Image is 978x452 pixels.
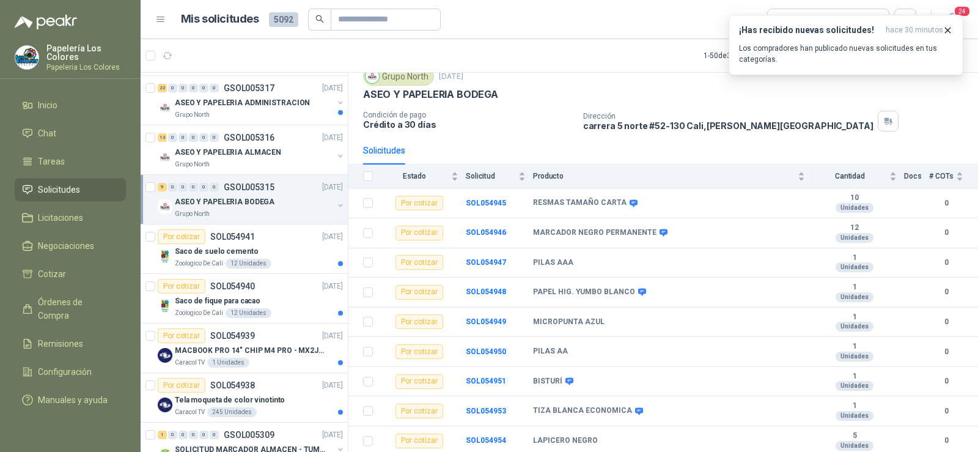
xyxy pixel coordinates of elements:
[224,183,274,191] p: GSOL005315
[175,395,285,406] p: Tela moqueta de color vinotinto
[175,110,210,120] p: Grupo North
[836,352,873,361] div: Unidades
[158,328,205,343] div: Por cotizar
[322,182,343,193] p: [DATE]
[322,231,343,243] p: [DATE]
[380,165,466,188] th: Estado
[175,407,205,417] p: Caracol TV
[181,10,259,28] h1: Mis solicitudes
[178,84,188,92] div: 0
[189,84,198,92] div: 0
[207,407,257,417] div: 245 Unidades
[439,71,463,83] p: [DATE]
[158,249,172,264] img: Company Logo
[178,431,188,439] div: 0
[466,228,506,237] a: SOL054946
[15,332,126,355] a: Remisiones
[929,346,963,358] b: 0
[141,224,348,274] a: Por cotizarSOL054941[DATE] Company LogoSaco de suelo cementoZoologico De Cali12 Unidades
[812,223,897,233] b: 12
[941,9,963,31] button: 24
[158,431,167,439] div: 1
[533,165,812,188] th: Producto
[533,258,573,268] b: PILAS AAA
[38,337,83,350] span: Remisiones
[175,209,210,219] p: Grupo North
[158,180,345,219] a: 9 0 0 0 0 0 GSOL005315[DATE] Company LogoASEO Y PAPELERIA BODEGAGrupo North
[210,431,219,439] div: 0
[269,12,298,27] span: 5092
[739,25,881,35] h3: ¡Has recibido nuevas solicitudes!
[466,407,506,415] a: SOL054953
[158,398,172,412] img: Company Logo
[466,436,506,445] b: SOL054954
[466,165,533,188] th: Solicitud
[395,196,443,210] div: Por cotizar
[175,259,223,269] p: Zoologico De Cali
[395,255,443,270] div: Por cotizar
[583,120,873,131] p: carrera 5 norte #52-130 Cali , [PERSON_NAME][GEOGRAPHIC_DATA]
[395,434,443,448] div: Por cotizar
[210,232,255,241] p: SOL054941
[158,150,172,165] img: Company Logo
[207,358,249,368] div: 1 Unidades
[533,406,632,416] b: TIZA BLANCA ECONOMICA
[886,25,943,35] span: hace 30 minutos
[533,287,635,297] b: PAPEL HIG. YUMBO BLANCO
[168,183,177,191] div: 0
[168,431,177,439] div: 0
[929,286,963,298] b: 0
[175,345,327,357] p: MACBOOK PRO 14" CHIP M4 PRO - MX2J3E/A
[466,377,506,385] a: SOL054951
[175,147,281,158] p: ASEO Y PAPELERIA ALMACEN
[199,84,208,92] div: 0
[836,411,873,421] div: Unidades
[15,206,126,229] a: Licitaciones
[395,344,443,359] div: Por cotizar
[38,127,56,140] span: Chat
[812,172,887,180] span: Cantidad
[175,308,223,318] p: Zoologico De Cali
[363,111,573,119] p: Condición de pago
[315,15,324,23] span: search
[812,372,897,382] b: 1
[226,308,271,318] div: 12 Unidades
[189,133,198,142] div: 0
[929,172,954,180] span: # COTs
[929,435,963,446] b: 0
[395,404,443,418] div: Por cotizar
[199,133,208,142] div: 0
[175,358,205,368] p: Caracol TV
[812,342,897,352] b: 1
[395,314,443,329] div: Por cotizar
[210,381,255,390] p: SOL054938
[812,253,897,263] b: 1
[189,183,198,191] div: 0
[466,172,516,180] span: Solicitud
[533,436,598,446] b: LAPICERO NEGRO
[15,262,126,286] a: Cotizar
[704,46,783,65] div: 1 - 50 de 3145
[533,172,795,180] span: Producto
[15,234,126,257] a: Negociaciones
[366,70,379,83] img: Company Logo
[929,406,963,417] b: 0
[466,287,506,296] a: SOL054948
[38,183,80,196] span: Solicitudes
[739,43,953,65] p: Los compradores han publicado nuevas solicitudes en tus categorías.
[466,347,506,356] b: SOL054950
[15,178,126,201] a: Solicitudes
[929,165,978,188] th: # COTs
[836,203,873,213] div: Unidades
[38,155,65,168] span: Tareas
[929,376,963,387] b: 0
[158,183,167,191] div: 9
[466,258,506,267] a: SOL054947
[929,257,963,269] b: 0
[836,262,873,272] div: Unidades
[168,84,177,92] div: 0
[395,226,443,240] div: Por cotizar
[178,183,188,191] div: 0
[15,46,39,69] img: Company Logo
